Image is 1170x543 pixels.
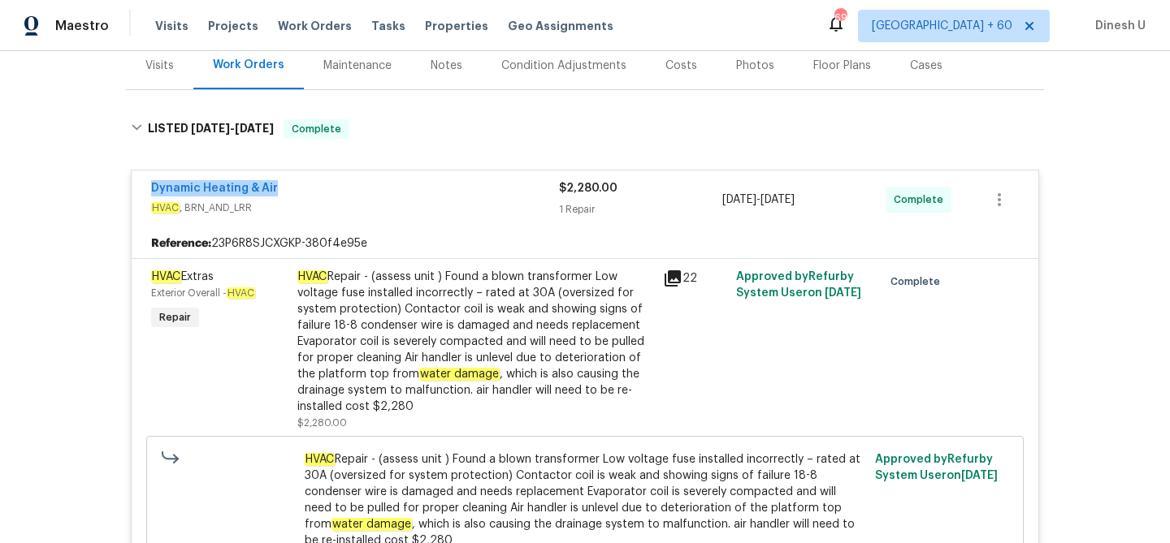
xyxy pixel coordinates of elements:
[825,287,861,299] span: [DATE]
[813,58,871,74] div: Floor Plans
[663,269,726,288] div: 22
[148,119,274,139] h6: LISTED
[665,58,697,74] div: Costs
[191,123,274,134] span: -
[431,58,462,74] div: Notes
[875,454,998,481] span: Approved by Refurby System User on
[722,194,756,205] span: [DATE]
[501,58,626,74] div: Condition Adjustments
[285,121,348,137] span: Complete
[297,418,347,428] span: $2,280.00
[305,453,335,466] em: HVAC
[151,235,211,252] b: Reference:
[961,470,998,481] span: [DATE]
[890,274,947,290] span: Complete
[145,58,174,74] div: Visits
[151,200,559,216] span: , BRN_AND_LRR
[213,57,284,73] div: Work Orders
[834,10,846,26] div: 697
[151,288,255,298] span: Exterior Overall -
[297,269,653,415] div: Repair - (assess unit ) Found a blown transformer Low voltage fuse installed incorrectly – rated ...
[559,201,722,218] div: 1 Repair
[559,183,617,194] span: $2,280.00
[736,58,774,74] div: Photos
[151,270,214,283] span: Extras
[191,123,230,134] span: [DATE]
[736,271,861,299] span: Approved by Refurby System User on
[227,287,255,299] em: HVAC
[371,20,405,32] span: Tasks
[297,270,327,283] em: HVAC
[722,192,795,208] span: -
[235,123,274,134] span: [DATE]
[155,18,188,34] span: Visits
[132,229,1038,258] div: 23P6R8SJCXGKP-380f4e95e
[323,58,392,74] div: Maintenance
[151,270,181,283] em: HVAC
[331,518,412,531] em: water damage
[55,18,109,34] span: Maestro
[419,368,500,381] em: water damage
[208,18,258,34] span: Projects
[126,103,1044,155] div: LISTED [DATE]-[DATE]Complete
[872,18,1012,34] span: [GEOGRAPHIC_DATA] + 60
[425,18,488,34] span: Properties
[760,194,795,205] span: [DATE]
[910,58,942,74] div: Cases
[151,183,278,194] a: Dynamic Heating & Air
[153,309,197,325] span: Repair
[894,192,950,208] span: Complete
[1089,18,1146,34] span: Dinesh U
[151,202,180,213] em: HVAC
[278,18,352,34] span: Work Orders
[508,18,613,34] span: Geo Assignments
